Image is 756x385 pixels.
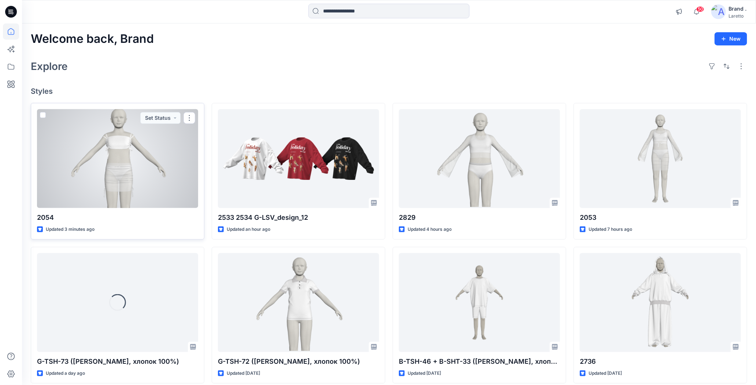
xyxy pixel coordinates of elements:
[37,109,198,208] a: 2054
[408,370,441,377] p: Updated [DATE]
[589,370,622,377] p: Updated [DATE]
[46,370,85,377] p: Updated a day ago
[696,6,704,12] span: 50
[399,356,560,367] p: B-TSH-46 + B-SHT-33 ([PERSON_NAME], хлопок 77%, полиэстер 23%)
[218,253,379,352] a: G-TSH-72 (Пенье WFACE Пике, хлопок 100%)
[37,356,198,367] p: G-TSH-73 ([PERSON_NAME], хлопок 100%)
[227,370,260,377] p: Updated [DATE]
[589,226,632,233] p: Updated 7 hours ago
[37,212,198,223] p: 2054
[46,226,94,233] p: Updated 3 minutes ago
[729,13,747,19] div: Laretto
[408,226,452,233] p: Updated 4 hours ago
[711,4,726,19] img: avatar
[729,4,747,13] div: Brand .
[580,253,741,352] a: 2736
[715,32,747,45] button: New
[31,32,154,46] h2: Welcome back, Brand
[218,109,379,208] a: 2533 2534 G-LSV_design_12
[399,212,560,223] p: 2829
[580,356,741,367] p: 2736
[580,109,741,208] a: 2053
[580,212,741,223] p: 2053
[227,226,270,233] p: Updated an hour ago
[31,87,747,96] h4: Styles
[31,60,68,72] h2: Explore
[218,212,379,223] p: 2533 2534 G-LSV_design_12
[218,356,379,367] p: G-TSH-72 ([PERSON_NAME], хлопок 100%)
[399,253,560,352] a: B-TSH-46 + B-SHT-33 (Пенье WFACE Пике, хлопок 77%, полиэстер 23%)
[399,109,560,208] a: 2829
